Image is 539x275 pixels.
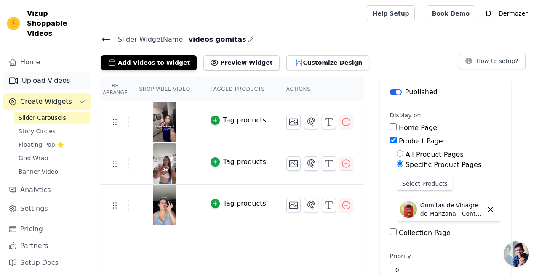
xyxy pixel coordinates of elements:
[27,8,87,39] span: Vizup Shoppable Videos
[420,201,483,218] p: Gomitas de Vinagre de Manzana - Control de Antojos y Bienestar Diario
[286,55,369,70] button: Customize Design
[153,185,176,225] img: vizup-images-23cd.png
[13,152,91,164] a: Grid Wrap
[367,5,414,21] a: Help Setup
[495,6,532,21] p: Dermozen
[427,5,475,21] a: Book Demo
[406,161,481,169] label: Specific Product Pages
[3,54,91,71] a: Home
[223,198,266,209] div: Tag products
[20,97,72,107] span: Create Widgets
[211,198,266,209] button: Tag products
[19,154,48,162] span: Grid Wrap
[211,157,266,167] button: Tag products
[13,125,91,137] a: Story Circles
[19,140,64,149] span: Floating-Pop ⭐
[397,177,453,191] button: Select Products
[101,55,197,70] button: Add Videos to Widget
[3,221,91,238] a: Pricing
[3,200,91,217] a: Settings
[153,102,176,142] img: vizup-images-b66a.png
[400,201,417,218] img: Gomitas de Vinagre de Manzana - Control de Antojos y Bienestar Diario
[459,53,526,69] button: How to setup?
[111,34,185,45] span: Slider Widget Name:
[286,156,301,171] button: Change Thumbnail
[13,139,91,151] a: Floating-Pop ⭐
[19,167,58,176] span: Banner Video
[211,115,266,125] button: Tag products
[390,111,421,119] legend: Display on
[399,229,451,237] label: Collection Page
[13,166,91,177] a: Banner Video
[3,238,91,254] a: Partners
[3,93,91,110] button: Create Widgets
[504,241,529,267] a: Chat abierto
[129,77,200,101] th: Shoppable Video
[13,112,91,124] a: Slider Carousels
[276,77,363,101] th: Actions
[486,9,491,18] text: D
[19,127,56,135] span: Story Circles
[223,157,266,167] div: Tag products
[200,77,276,101] th: Tagged Products
[185,34,246,45] span: videos gomitas
[390,252,501,260] label: Priority
[286,115,301,129] button: Change Thumbnail
[483,202,498,217] button: Delete widget
[3,72,91,89] a: Upload Videos
[482,6,532,21] button: D Dermozen
[153,143,176,184] img: vizup-images-b062.png
[223,115,266,125] div: Tag products
[399,137,443,145] label: Product Page
[248,34,255,45] div: Edit Name
[405,87,438,97] p: Published
[286,198,301,212] button: Change Thumbnail
[3,254,91,271] a: Setup Docs
[399,124,437,132] label: Home Page
[3,182,91,198] a: Analytics
[406,151,464,159] label: All Product Pages
[203,55,279,70] button: Preview Widget
[7,17,20,30] img: Vizup
[19,114,66,122] span: Slider Carousels
[101,77,129,101] th: Re Arrange
[459,59,526,67] a: How to setup?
